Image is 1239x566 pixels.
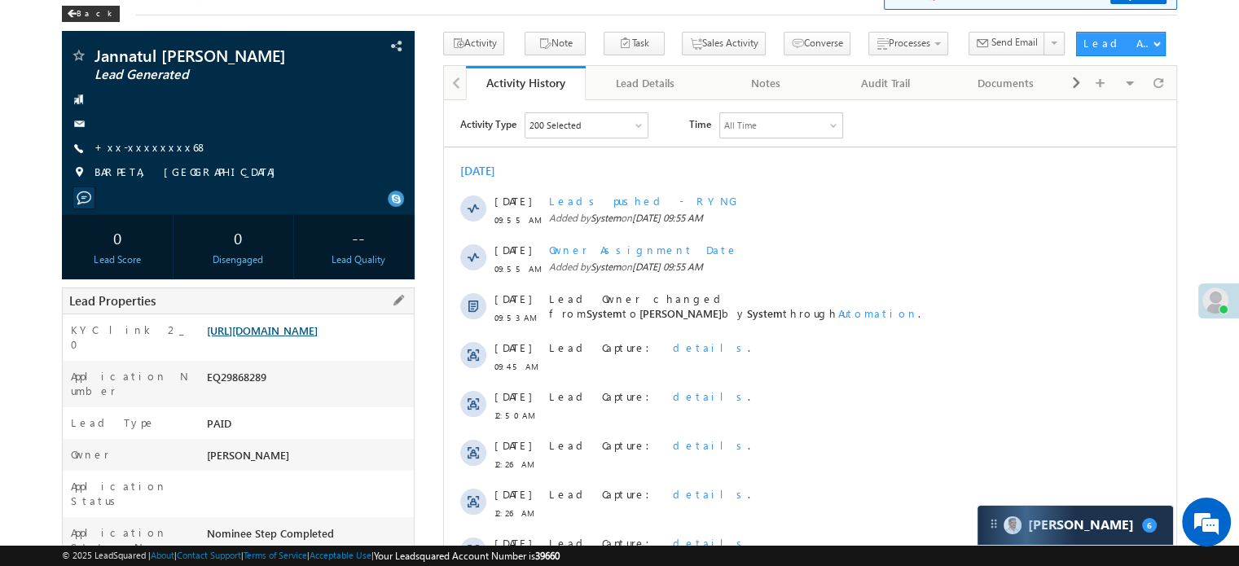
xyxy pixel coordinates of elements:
[307,252,410,267] div: Lead Quality
[105,143,294,156] span: Owner Assignment Date
[105,436,642,450] div: .
[105,289,216,303] span: Lead Capture:
[51,191,87,206] span: [DATE]
[207,448,289,462] span: [PERSON_NAME]
[62,5,128,19] a: Back
[947,66,1066,100] a: Documents
[51,143,87,157] span: [DATE]
[1028,517,1134,533] span: Carter
[443,32,504,55] button: Activity
[188,112,259,124] span: [DATE] 09:55 AM
[105,533,216,547] span: Lead Capture:
[51,289,87,304] span: [DATE]
[51,533,87,548] span: [DATE]
[16,64,69,78] div: [DATE]
[51,387,87,401] span: [DATE]
[51,338,87,353] span: [DATE]
[85,86,274,107] div: Chat with us now
[960,73,1052,93] div: Documents
[280,18,313,33] div: All Time
[94,47,313,64] span: Jannatul [PERSON_NAME]
[868,32,948,55] button: Processes
[105,111,642,125] span: Added by on
[525,32,586,55] button: Note
[177,550,241,560] a: Contact Support
[394,206,474,220] span: Automation
[969,32,1045,55] button: Send Email
[51,112,99,127] span: 09:55 AM
[977,505,1174,546] div: carter-dragCarter[PERSON_NAME]6
[51,308,99,322] span: 12:50 AM
[51,406,99,420] span: 12:26 AM
[105,533,642,548] div: .
[105,240,216,254] span: Lead Capture:
[229,387,304,401] span: details
[466,66,586,100] a: Activity History
[245,12,267,37] span: Time
[151,550,174,560] a: About
[229,338,304,352] span: details
[147,160,177,173] span: System
[196,206,278,220] span: [PERSON_NAME]
[94,165,283,181] span: BARPETA, [GEOGRAPHIC_DATA]
[187,222,289,252] div: 0
[81,13,204,37] div: Sales Activity,Email Bounced,Email Link Clicked,Email Marked Spam,Email Opened & 195 more..
[62,548,560,564] span: © 2025 LeadSquared | | | | |
[94,67,313,83] span: Lead Generated
[229,289,304,303] span: details
[229,240,304,254] span: details
[889,37,930,49] span: Processes
[267,8,306,47] div: Minimize live chat window
[599,73,691,93] div: Lead Details
[203,525,414,548] div: Nominee Step Completed
[310,550,371,560] a: Acceptable Use
[307,222,410,252] div: --
[303,206,339,220] span: System
[94,140,208,154] a: +xx-xxxxxxxx68
[1076,32,1166,56] button: Lead Actions
[203,369,414,392] div: EQ29868289
[1004,516,1022,534] img: Carter
[51,357,99,371] span: 12:26 AM
[105,289,642,304] div: .
[207,323,318,337] a: [URL][DOMAIN_NAME]
[105,191,477,220] span: Lead Owner changed from to by through .
[71,322,190,352] label: KYC link 2_0
[374,550,560,562] span: Your Leadsquared Account Number is
[991,35,1038,50] span: Send Email
[66,252,169,267] div: Lead Score
[1083,36,1153,50] div: Lead Actions
[51,94,87,108] span: [DATE]
[105,240,642,255] div: .
[187,252,289,267] div: Disengaged
[535,550,560,562] span: 39660
[51,161,99,176] span: 09:55 AM
[71,369,190,398] label: Application Number
[105,160,642,174] span: Added by on
[51,485,87,499] span: [DATE]
[105,485,216,498] span: Lead Capture:
[105,94,294,107] span: Leads pushed - RYNG
[604,32,665,55] button: Task
[86,18,137,33] div: 200 Selected
[51,210,99,225] span: 09:53 AM
[229,485,304,498] span: details
[51,436,87,450] span: [DATE]
[105,387,642,401] div: .
[51,259,99,274] span: 09:45 AM
[147,112,177,124] span: System
[586,66,705,100] a: Lead Details
[66,222,169,252] div: 0
[203,415,414,438] div: PAID
[71,525,190,555] label: Application Status New
[28,86,68,107] img: d_60004797649_company_0_60004797649
[478,75,573,90] div: Activity History
[105,436,216,450] span: Lead Capture:
[222,443,296,465] em: Start Chat
[105,485,642,499] div: .
[51,454,99,469] span: 12:26 AM
[71,479,190,508] label: Application Status
[244,550,307,560] a: Terms of Service
[987,517,1000,530] img: carter-drag
[682,32,766,55] button: Sales Activity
